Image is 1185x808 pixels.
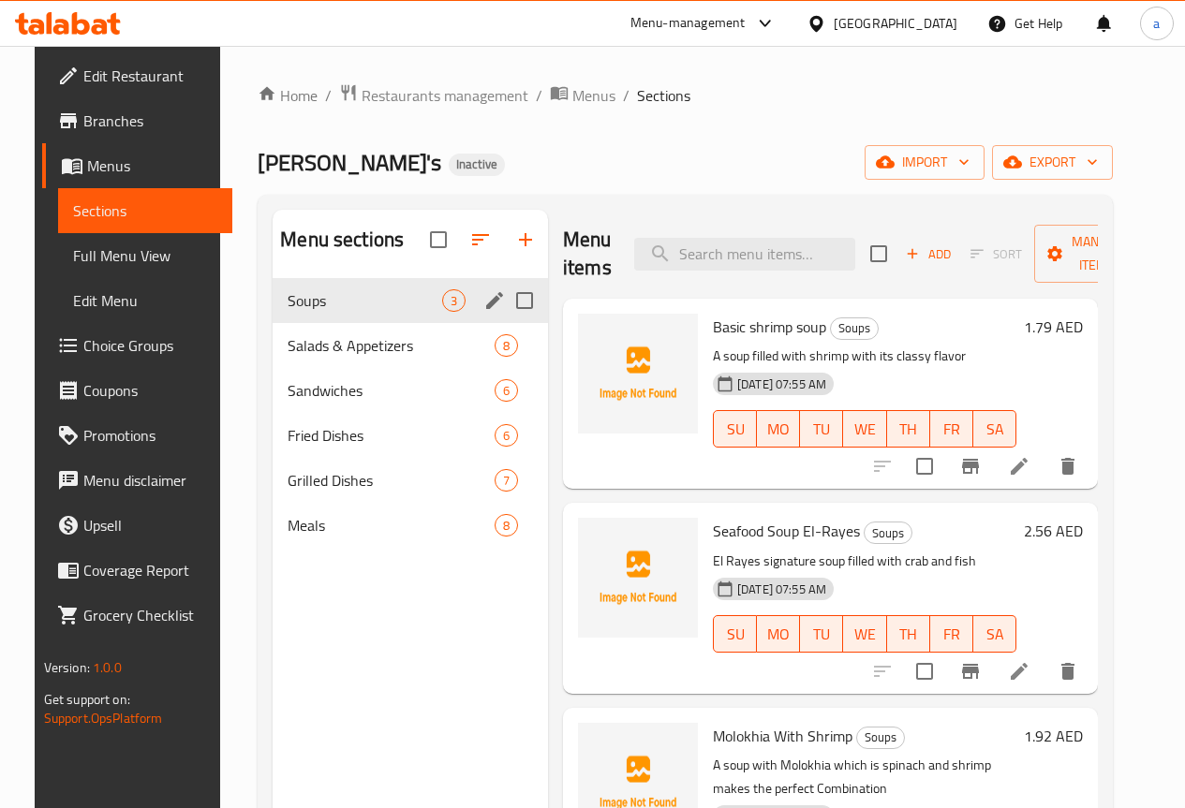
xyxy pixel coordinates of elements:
[44,687,130,712] span: Get support on:
[807,621,836,648] span: TU
[578,314,698,433] img: Basic shrimp soup
[721,621,749,648] span: SU
[948,444,993,489] button: Branch-specific-item
[83,65,217,87] span: Edit Restaurant
[495,469,518,492] div: items
[83,514,217,536] span: Upsell
[843,410,886,448] button: WE
[1153,13,1160,34] span: a
[930,615,973,653] button: FR
[42,458,232,503] a: Menu disclaimer
[623,84,630,107] li: /
[938,621,966,648] span: FR
[865,145,985,180] button: import
[93,655,122,680] span: 1.0.0
[550,83,615,108] a: Menus
[973,615,1016,653] button: SA
[757,410,800,448] button: MO
[713,410,757,448] button: SU
[1034,225,1160,283] button: Manage items
[992,145,1113,180] button: export
[831,317,878,339] span: Soups
[83,559,217,581] span: Coverage Report
[757,615,800,653] button: MO
[273,323,548,368] div: Salads & Appetizers8
[288,379,495,402] span: Sandwiches
[42,53,232,98] a: Edit Restaurant
[807,416,836,443] span: TU
[288,289,442,312] div: Soups
[442,289,466,312] div: items
[273,271,548,555] nav: Menu sections
[481,286,509,315] button: edit
[857,727,904,748] span: Soups
[1024,518,1083,544] h6: 2.56 AED
[563,226,612,282] h2: Menu items
[1007,151,1098,174] span: export
[58,233,232,278] a: Full Menu View
[87,154,217,177] span: Menus
[536,84,542,107] li: /
[1045,444,1090,489] button: delete
[42,593,232,638] a: Grocery Checklist
[73,244,217,267] span: Full Menu View
[938,416,966,443] span: FR
[764,416,792,443] span: MO
[273,368,548,413] div: Sandwiches6
[730,580,834,598] span: [DATE] 07:55 AM
[1024,723,1083,749] h6: 1.92 AED
[895,621,923,648] span: TH
[273,503,548,548] div: Meals8
[634,238,855,271] input: search
[73,289,217,312] span: Edit Menu
[1045,649,1090,694] button: delete
[443,292,465,310] span: 3
[258,141,441,184] span: [PERSON_NAME]'s
[1024,314,1083,340] h6: 1.79 AED
[503,217,548,262] button: Add section
[449,156,505,172] span: Inactive
[856,727,905,749] div: Soups
[362,84,528,107] span: Restaurants management
[495,379,518,402] div: items
[273,278,548,323] div: Soups3edit
[42,548,232,593] a: Coverage Report
[903,243,954,265] span: Add
[981,621,1009,648] span: SA
[496,472,517,490] span: 7
[730,375,834,393] span: [DATE] 07:55 AM
[880,151,970,174] span: import
[280,226,404,254] h2: Menu sections
[288,424,495,447] div: Fried Dishes
[981,416,1009,443] span: SA
[58,188,232,233] a: Sections
[713,345,1016,368] p: A soup filled with shrimp with its classy flavor
[905,447,944,486] span: Select to update
[898,240,958,269] button: Add
[419,220,458,259] span: Select all sections
[449,154,505,176] div: Inactive
[721,416,749,443] span: SU
[713,754,1016,801] p: A soup with Molokhia which is spinach and shrimp makes the perfect Combination
[83,334,217,357] span: Choice Groups
[572,84,615,107] span: Menus
[496,382,517,400] span: 6
[800,410,843,448] button: TU
[83,110,217,132] span: Branches
[258,84,318,107] a: Home
[288,334,495,357] span: Salads & Appetizers
[713,550,1016,573] p: El Rayes signature soup filled with crab and fish
[851,621,879,648] span: WE
[496,427,517,445] span: 6
[887,410,930,448] button: TH
[44,655,90,680] span: Version:
[44,706,163,730] a: Support.OpsPlatform
[843,615,886,653] button: WE
[973,410,1016,448] button: SA
[83,469,217,492] span: Menu disclaimer
[834,13,957,34] div: [GEOGRAPHIC_DATA]
[288,514,495,536] span: Meals
[83,424,217,447] span: Promotions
